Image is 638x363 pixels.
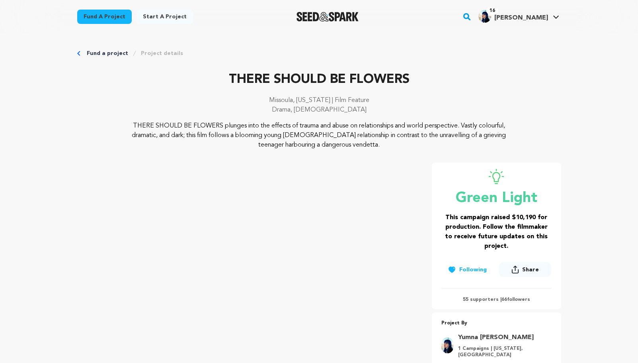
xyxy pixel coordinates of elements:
a: Fund a project [77,10,132,24]
p: Green Light [441,190,552,206]
span: Yumna J.'s Profile [477,8,561,25]
p: Drama, [DEMOGRAPHIC_DATA] [77,105,561,115]
div: Yumna J.'s Profile [478,10,548,23]
span: Share [522,266,539,274]
img: IMG_20230206_082111_446.jpg [478,10,491,23]
p: Project By [441,319,552,328]
p: THERE SHOULD BE FLOWERS [77,70,561,89]
span: [PERSON_NAME] [494,15,548,21]
div: Breadcrumb [77,49,561,57]
img: Seed&Spark Logo Dark Mode [297,12,359,22]
a: Yumna J.'s Profile [477,8,561,23]
a: Project details [141,49,183,57]
h3: This campaign raised $10,190 for production. Follow the filmmaker to receive future updates on th... [441,213,552,251]
p: THERE SHOULD BE FLOWERS plunges into the effects of trauma and abuse on relationships and world p... [125,121,513,150]
span: 16 [486,7,498,15]
p: 55 supporters | followers [441,296,552,303]
button: Share [499,262,551,277]
button: Following [441,263,493,277]
a: Seed&Spark Homepage [297,12,359,22]
p: 1 Campaigns | [US_STATE], [GEOGRAPHIC_DATA] [458,345,547,358]
img: IMG_20230206_082111_446.jpg [441,337,453,353]
a: Fund a project [87,49,128,57]
a: Start a project [137,10,193,24]
span: Share [499,262,551,280]
a: Goto Yumna Jane profile [458,333,547,342]
p: Missoula, [US_STATE] | Film Feature [77,96,561,105]
span: 66 [501,297,507,302]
